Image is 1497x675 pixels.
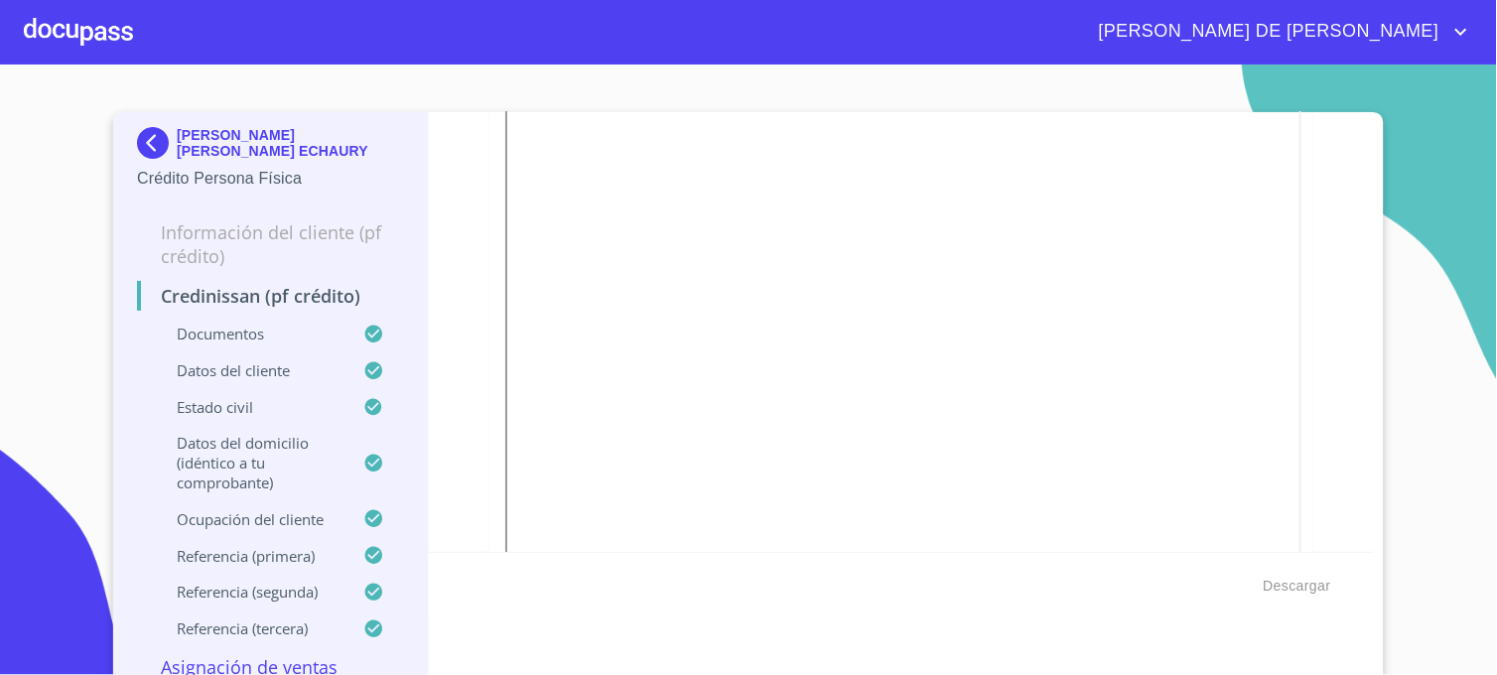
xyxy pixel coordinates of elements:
p: Credinissan (PF crédito) [137,284,404,308]
p: Estado Civil [137,397,363,417]
p: Referencia (tercera) [137,618,363,638]
p: Ocupación del Cliente [137,509,363,529]
p: Referencia (segunda) [137,582,363,602]
p: Documentos [137,324,363,343]
p: Información del cliente (PF crédito) [137,220,404,268]
p: Datos del domicilio (idéntico a tu comprobante) [137,433,363,492]
p: Referencia (primera) [137,546,363,566]
span: Descargar [1264,574,1331,599]
p: Datos del cliente [137,360,363,380]
button: Descargar [1256,568,1339,605]
p: [PERSON_NAME] [PERSON_NAME] ECHAURY [177,127,404,159]
img: Docupass spot blue [137,127,177,159]
button: account of current user [1084,16,1473,48]
span: [PERSON_NAME] DE [PERSON_NAME] [1084,16,1449,48]
p: Crédito Persona Física [137,167,404,191]
iframe: Constancia de situación fiscal [505,63,1301,597]
div: [PERSON_NAME] [PERSON_NAME] ECHAURY [137,127,404,167]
